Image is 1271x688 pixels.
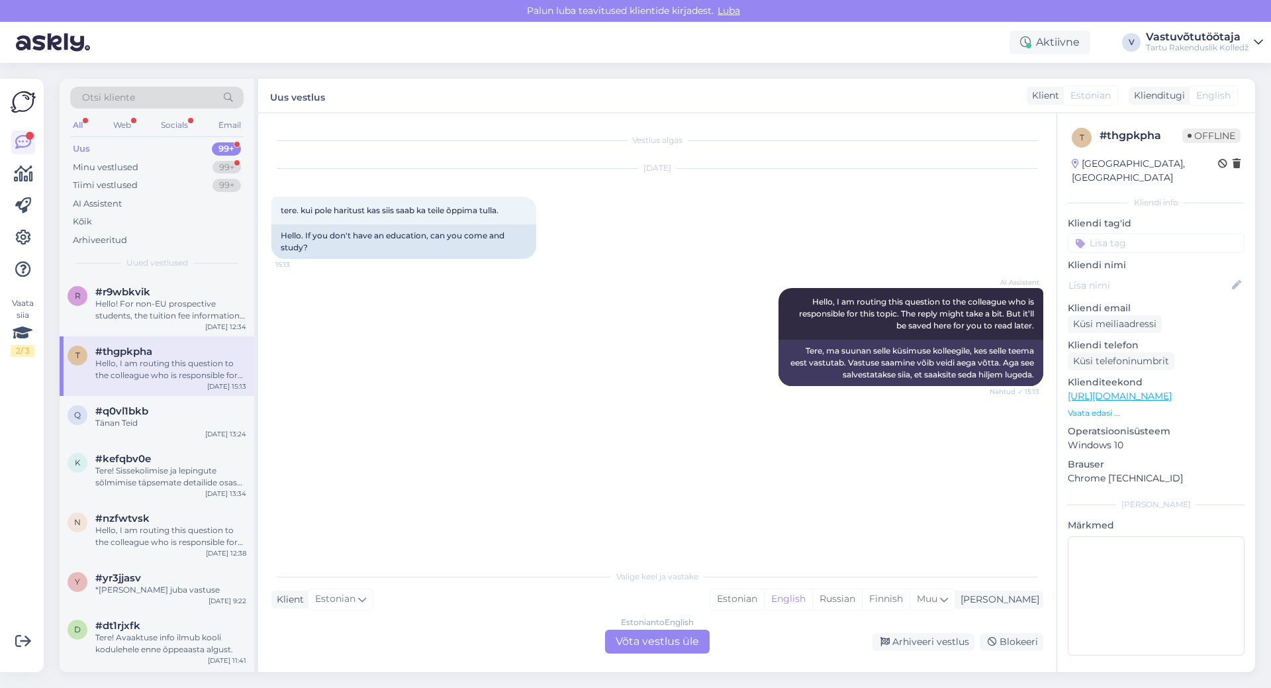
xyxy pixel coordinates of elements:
[1146,32,1248,42] div: Vastuvõtutöötaja
[205,429,246,439] div: [DATE] 13:24
[799,297,1036,330] span: Hello, I am routing this question to the colleague who is responsible for this topic. The reply m...
[1068,458,1245,471] p: Brauser
[1068,424,1245,438] p: Operatsioonisüsteem
[1068,217,1245,230] p: Kliendi tag'id
[1182,128,1241,143] span: Offline
[126,257,188,269] span: Uued vestlused
[1122,33,1141,52] div: V
[74,624,81,634] span: d
[212,161,241,174] div: 99+
[1068,197,1245,209] div: Kliendi info
[812,589,862,609] div: Russian
[95,286,150,298] span: #r9wbkvik
[1068,233,1245,253] input: Lisa tag
[73,197,122,211] div: AI Assistent
[281,205,498,215] span: tere. kui pole haritust kas siis saab ka teile õppima tulla.
[95,513,150,524] span: #nzfwtvsk
[1068,375,1245,389] p: Klienditeekond
[95,465,246,489] div: Tere! Sissekolimise ja lepingute sõlmimise täpsemate detailide osas palun pöörduge otse õpilaskod...
[95,572,141,584] span: #yr3jjasv
[315,592,355,607] span: Estonian
[74,517,81,527] span: n
[95,358,246,381] div: Hello, I am routing this question to the colleague who is responsible for this topic. The reply m...
[82,91,135,105] span: Otsi kliente
[11,345,34,357] div: 2 / 3
[714,5,744,17] span: Luba
[764,589,812,609] div: English
[1068,301,1245,315] p: Kliendi email
[270,87,325,105] label: Uus vestlus
[990,277,1039,287] span: AI Assistent
[74,410,81,420] span: q
[1146,42,1248,53] div: Tartu Rakenduslik Kolledž
[206,548,246,558] div: [DATE] 12:38
[1072,157,1218,185] div: [GEOGRAPHIC_DATA], [GEOGRAPHIC_DATA]
[11,297,34,357] div: Vaata siia
[73,215,92,228] div: Kõik
[1068,471,1245,485] p: Chrome [TECHNICAL_ID]
[158,117,191,134] div: Socials
[95,346,152,358] span: #thgpkpha
[73,179,138,192] div: Tiimi vestlused
[980,633,1043,651] div: Blokeeri
[95,524,246,548] div: Hello, I am routing this question to the colleague who is responsible for this topic. The reply m...
[95,405,148,417] span: #q0vl1bkb
[212,179,241,192] div: 99+
[778,340,1043,386] div: Tere, ma suunan selle küsimuse kolleegile, kes selle teema eest vastutab. Vastuse saamine võib ve...
[73,234,127,247] div: Arhiveeritud
[205,322,246,332] div: [DATE] 12:34
[1068,258,1245,272] p: Kliendi nimi
[75,458,81,467] span: k
[212,142,241,156] div: 99+
[73,142,90,156] div: Uus
[70,117,85,134] div: All
[271,162,1043,174] div: [DATE]
[95,298,246,322] div: Hello! For non-EU prospective students, the tuition fee information can be complex and depends on...
[216,117,244,134] div: Email
[605,630,710,654] div: Võta vestlus üle
[1100,128,1182,144] div: # thgpkpha
[917,593,937,605] span: Muu
[1068,499,1245,511] div: [PERSON_NAME]
[1068,352,1174,370] div: Küsi telefoninumbrit
[75,350,80,360] span: t
[1070,89,1111,103] span: Estonian
[209,596,246,606] div: [DATE] 9:22
[710,589,764,609] div: Estonian
[95,632,246,656] div: Tere! Avaaktuse info ilmub kooli kodulehele enne õppeaasta algust.
[862,589,910,609] div: Finnish
[1068,438,1245,452] p: Windows 10
[1068,315,1162,333] div: Küsi meiliaadressi
[275,260,325,270] span: 15:13
[1068,278,1229,293] input: Lisa nimi
[111,117,134,134] div: Web
[1068,338,1245,352] p: Kliendi telefon
[271,134,1043,146] div: Vestlus algas
[621,616,694,628] div: Estonian to English
[872,633,974,651] div: Arhiveeri vestlus
[95,417,246,429] div: Tänan Teid
[1080,132,1084,142] span: t
[1146,32,1263,53] a: VastuvõtutöötajaTartu Rakenduslik Kolledž
[1010,30,1090,54] div: Aktiivne
[1129,89,1185,103] div: Klienditugi
[205,489,246,499] div: [DATE] 13:34
[75,291,81,301] span: r
[1068,390,1172,402] a: [URL][DOMAIN_NAME]
[208,656,246,665] div: [DATE] 11:41
[990,387,1039,397] span: Nähtud ✓ 15:13
[1196,89,1231,103] span: English
[11,89,36,115] img: Askly Logo
[75,577,80,587] span: y
[271,593,304,607] div: Klient
[95,453,151,465] span: #kefqbv0e
[271,571,1043,583] div: Valige keel ja vastake
[73,161,138,174] div: Minu vestlused
[95,620,140,632] span: #dt1rjxfk
[1068,407,1245,419] p: Vaata edasi ...
[271,224,536,259] div: Hello. If you don't have an education, can you come and study?
[1068,518,1245,532] p: Märkmed
[1027,89,1059,103] div: Klient
[955,593,1039,607] div: [PERSON_NAME]
[95,584,246,596] div: *[PERSON_NAME] juba vastuse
